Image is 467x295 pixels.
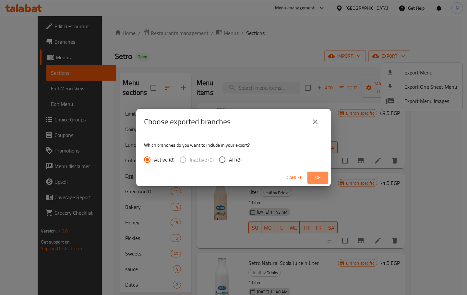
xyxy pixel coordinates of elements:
button: Ok [307,172,328,184]
span: All (8) [229,156,242,164]
button: close [307,114,323,130]
p: Which branches do you want to include in your export? [144,142,323,148]
span: Cancel [287,174,302,182]
span: Ok [313,174,323,182]
h2: Choose exported branches [144,117,231,127]
button: Cancel [284,172,305,184]
span: Active (8) [154,156,174,164]
span: Inactive (0) [190,156,214,164]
